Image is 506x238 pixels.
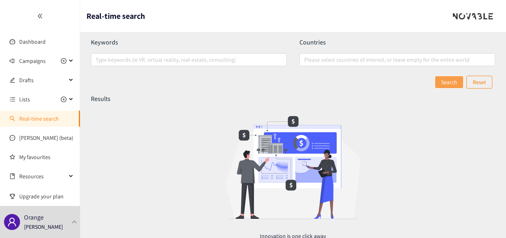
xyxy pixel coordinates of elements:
[19,149,74,165] a: My favourites
[19,38,46,45] a: Dashboard
[10,58,15,64] span: sound
[19,188,74,204] span: Upgrade your plan
[19,53,46,69] span: Campaigns
[61,97,66,102] span: plus-circle
[10,173,15,179] span: book
[91,95,110,103] p: Results
[473,78,486,87] p: Reset
[466,200,506,238] iframe: Chat Widget
[10,77,15,83] span: edit
[61,58,66,64] span: plus-circle
[96,55,97,65] input: Type keywords (ie VR, virtual reality, real-estate, consulting)
[19,72,66,88] span: Drafts
[24,222,63,231] p: [PERSON_NAME]
[7,217,17,227] span: user
[466,76,492,89] button: Reset
[10,194,15,199] span: trophy
[19,115,59,122] a: Real-time search
[37,13,43,19] span: double-left
[435,76,464,89] button: Search
[19,168,66,184] span: Resources
[10,97,15,102] span: unordered-list
[466,200,506,238] div: Widget de chat
[299,38,495,47] p: Countries
[19,134,73,141] a: [PERSON_NAME] (beta)
[19,91,30,107] span: Lists
[24,212,44,222] p: Orange
[91,38,287,47] p: Keywords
